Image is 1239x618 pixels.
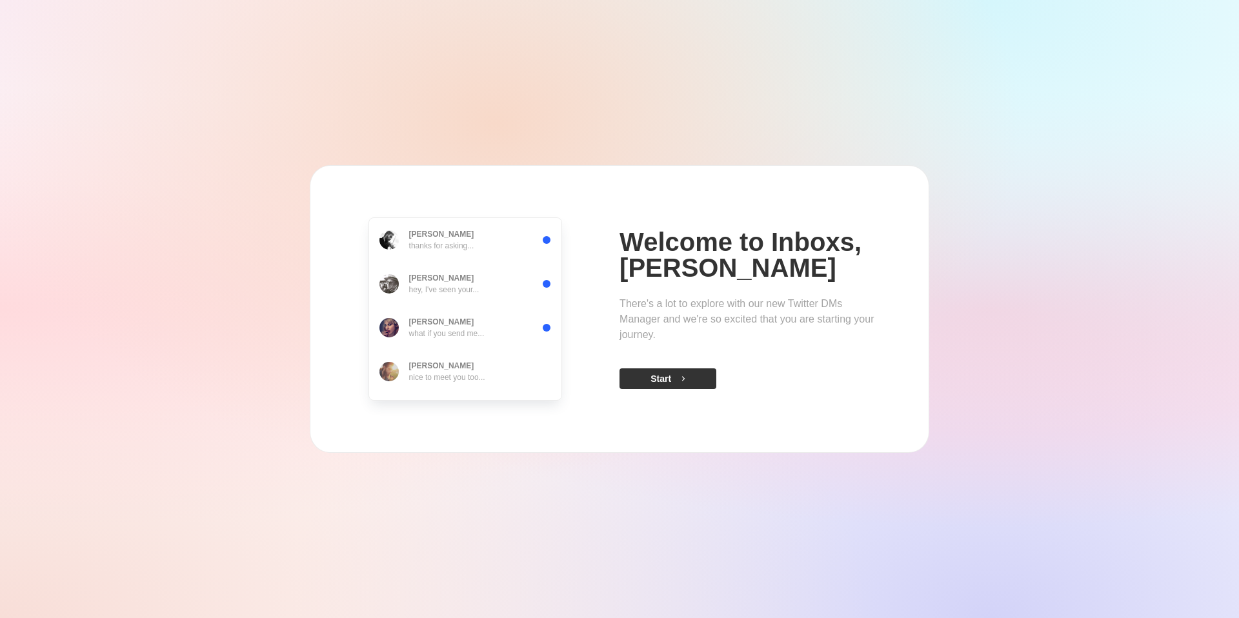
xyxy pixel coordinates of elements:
img: 300 [379,230,399,250]
img: 300 [379,274,399,294]
img: 300 [379,362,399,381]
p: [PERSON_NAME] [409,316,474,328]
p: hey, I've seen your... [409,284,479,295]
img: 300 [379,318,399,337]
p: nice to meet you too... [409,372,485,383]
p: [PERSON_NAME] [409,360,474,372]
p: Welcome to Inboxs, [PERSON_NAME] [619,229,877,281]
p: [PERSON_NAME] [409,228,474,240]
p: what if you send me... [409,328,485,339]
p: [PERSON_NAME] [409,272,474,284]
button: Start [619,368,716,389]
p: There's a lot to explore with our new Twitter DMs Manager and we're so excited that you are start... [619,296,877,343]
p: thanks for asking... [409,240,474,252]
